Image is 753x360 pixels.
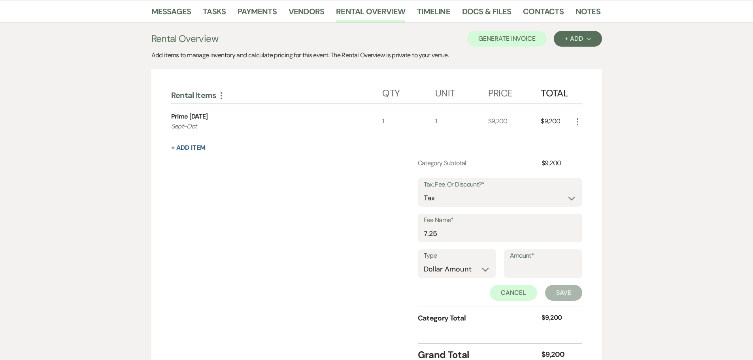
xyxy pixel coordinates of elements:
button: Save [545,285,582,301]
div: Price [488,80,541,104]
button: + Add Item [171,145,206,151]
div: + Add [565,36,591,42]
a: Contacts [523,5,564,23]
a: Payments [238,5,277,23]
label: Type [424,250,490,262]
a: Notes [576,5,600,23]
button: + Add [554,31,602,47]
button: Generate Invoice [467,31,547,47]
div: $9,200 [541,104,572,139]
label: Tax, Fee, Or Discount?* [424,179,576,190]
div: Unit [435,80,488,104]
div: $9,200 [488,104,541,139]
div: Rental Items [171,90,383,100]
div: 1 [382,104,435,139]
div: Add items to manage inventory and calculate pricing for this event. The Rental Overview is privat... [151,51,602,60]
p: Sept-Oct [171,121,361,132]
div: Qty [382,80,435,104]
div: 1 [435,104,488,139]
div: Category Total [418,313,542,324]
button: Cancel [490,285,537,301]
div: $9,200 [542,349,572,360]
a: Messages [151,5,191,23]
label: Amount* [510,250,576,262]
a: Timeline [417,5,450,23]
div: $9,200 [542,313,572,324]
div: $9,200 [542,158,572,168]
a: Docs & Files [462,5,511,23]
div: Total [541,80,572,104]
h3: Rental Overview [151,32,218,46]
div: Category Subtotal [418,158,542,168]
a: Vendors [289,5,324,23]
a: Rental Overview [336,5,405,23]
a: Tasks [203,5,226,23]
div: Prime [DATE] [171,112,208,121]
label: Fee Name* [424,215,576,226]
